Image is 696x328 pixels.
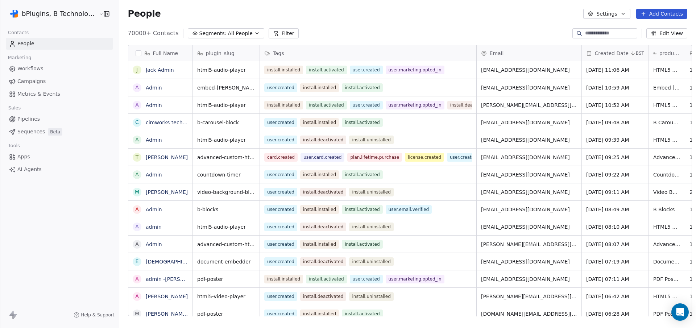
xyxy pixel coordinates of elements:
span: bPlugins, B Technologies LLC [22,9,97,18]
div: grid [128,61,193,316]
span: install.installed [300,205,339,214]
span: document-embedder [197,258,255,265]
span: Full Name [153,50,178,57]
span: html5-video-player [197,293,255,300]
span: Advanced Custom HTML [653,154,680,161]
span: install.installed [300,310,339,318]
span: user.created [264,170,297,179]
span: Video Background [653,188,680,196]
span: card.created [264,153,298,162]
button: Settings [583,9,630,19]
div: A [135,84,139,91]
span: product_name [659,50,680,57]
span: user.created [264,136,297,144]
span: html5-audio-player [197,223,255,231]
a: Workflows [6,63,113,75]
span: html5-audio-player [197,101,255,109]
span: install.activated [342,118,382,127]
span: Workflows [17,65,43,72]
span: install.installed [300,170,339,179]
span: Apps [17,153,30,161]
span: pdf-poster [197,310,255,317]
span: user.marketing.opted_in [385,66,444,74]
span: [DATE] 10:52 AM [586,101,644,109]
div: Open Intercom Messenger [671,303,689,321]
div: a [135,275,139,283]
button: Add Contacts [636,9,687,19]
span: install.activated [342,205,382,214]
span: install.deactivated [300,257,346,266]
span: [DATE] 08:10 AM [586,223,644,231]
span: BST [636,50,644,56]
span: license.created [405,153,444,162]
span: user.created [264,118,297,127]
span: user.created [447,153,480,162]
div: Tags [260,45,476,61]
span: Marketing [5,52,34,63]
span: install.installed [300,240,339,249]
a: Admin [146,137,162,143]
span: html5-audio-player [197,66,255,74]
span: [DATE] 09:39 AM [586,136,644,144]
span: user.marketing.opted_in [385,275,444,283]
span: Created Date [595,50,629,57]
a: Help & Support [74,312,114,318]
button: Edit View [646,28,687,38]
a: Admin [146,241,162,247]
span: user.created [264,310,297,318]
span: user.created [349,66,382,74]
span: 70000+ Contacts [128,29,179,38]
span: install.deactivated [300,188,346,196]
a: cimworks technologies [146,120,204,125]
span: All People [228,30,253,37]
span: [DATE] 07:11 AM [586,275,644,283]
a: [PERSON_NAME] [PERSON_NAME] [146,311,232,317]
a: [PERSON_NAME] [146,154,188,160]
a: admin -[PERSON_NAME] [146,276,207,282]
span: install.uninstalled [349,257,393,266]
div: A [135,101,139,109]
span: install.deactivated [300,136,346,144]
span: [DATE] 10:59 AM [586,84,644,91]
a: Admin [146,172,162,178]
span: [DOMAIN_NAME][EMAIL_ADDRESS][DOMAIN_NAME] [481,310,577,317]
span: user.created [349,101,382,109]
span: plugin_slug [206,50,235,57]
span: Document Embedder [653,258,680,265]
span: [EMAIL_ADDRESS][DOMAIN_NAME] [481,258,577,265]
span: B Blocks [653,206,680,213]
div: A [135,171,139,178]
span: countdown-timer [197,171,255,178]
img: 4d237dd582c592203a1709821b9385ec515ed88537bc98dff7510fb7378bd483%20(2).png [10,9,19,18]
div: A [135,136,139,144]
span: install.activated [342,170,382,179]
span: user.created [264,257,297,266]
div: T [135,153,138,161]
button: Filter [269,28,299,38]
span: [DATE] 09:48 AM [586,119,644,126]
span: install.installed [300,118,339,127]
div: product_name [649,45,685,61]
div: A [135,292,139,300]
span: [PERSON_NAME][EMAIL_ADDRESS][PERSON_NAME][DOMAIN_NAME] [481,293,577,300]
span: user.card.created [301,153,344,162]
span: Beta [48,128,62,136]
div: M [134,310,139,317]
span: install.activated [342,240,382,249]
div: Full Name [128,45,192,61]
span: Email [490,50,504,57]
span: B Carousel Block [653,119,680,126]
span: Advanced Custom HTML [653,241,680,248]
div: A [135,205,139,213]
span: HTML5 Audio Player [653,101,680,109]
span: user.created [264,83,297,92]
span: [DATE] 09:11 AM [586,188,644,196]
span: People [17,40,34,47]
a: Campaigns [6,75,113,87]
span: [DATE] 08:07 AM [586,241,644,248]
span: install.activated [306,66,347,74]
span: Countdown Timer [653,171,680,178]
div: a [135,223,139,231]
span: Tools [5,140,23,151]
span: advanced-custom-html [197,241,255,248]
